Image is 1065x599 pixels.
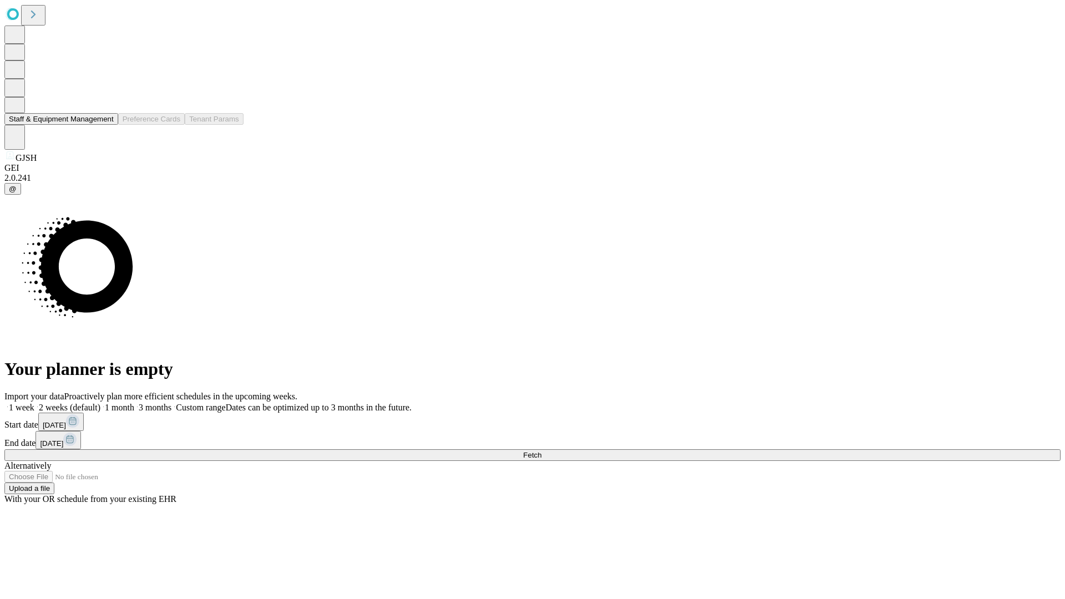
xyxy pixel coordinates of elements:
span: @ [9,185,17,193]
div: GEI [4,163,1061,173]
span: Import your data [4,392,64,401]
button: @ [4,183,21,195]
span: 1 month [105,403,134,412]
span: Proactively plan more efficient schedules in the upcoming weeks. [64,392,297,401]
span: Fetch [523,451,541,459]
span: 3 months [139,403,171,412]
span: 1 week [9,403,34,412]
button: Upload a file [4,483,54,494]
h1: Your planner is empty [4,359,1061,379]
button: Tenant Params [185,113,244,125]
button: Preference Cards [118,113,185,125]
span: 2 weeks (default) [39,403,100,412]
span: Alternatively [4,461,51,470]
span: With your OR schedule from your existing EHR [4,494,176,504]
button: Staff & Equipment Management [4,113,118,125]
span: [DATE] [40,439,63,448]
button: [DATE] [35,431,81,449]
span: [DATE] [43,421,66,429]
div: End date [4,431,1061,449]
button: [DATE] [38,413,84,431]
span: Custom range [176,403,225,412]
div: 2.0.241 [4,173,1061,183]
button: Fetch [4,449,1061,461]
span: Dates can be optimized up to 3 months in the future. [226,403,412,412]
span: GJSH [16,153,37,163]
div: Start date [4,413,1061,431]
